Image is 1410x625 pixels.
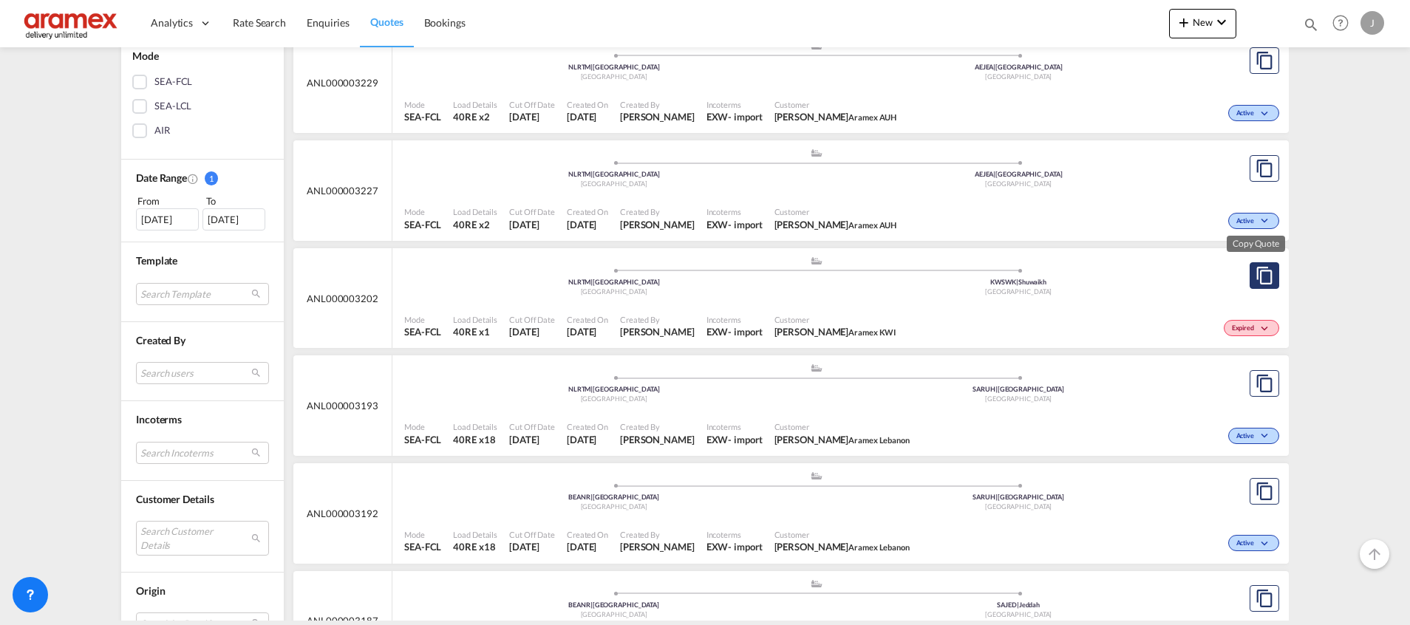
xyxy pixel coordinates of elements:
[774,99,897,110] span: Customer
[567,314,608,325] span: Created On
[848,542,910,552] span: Aramex Lebanon
[1328,10,1353,35] span: Help
[205,171,218,185] span: 1
[404,433,441,446] span: SEA-FCL
[975,63,1063,71] span: AEJEA [GEOGRAPHIC_DATA]
[1017,601,1019,609] span: |
[808,149,825,157] md-icon: assets/icons/custom/ship-fill.svg
[1360,539,1389,569] button: Go to Top
[706,110,763,123] div: EXW import
[1250,478,1279,505] button: Copy Quote
[136,194,201,208] div: From
[136,493,214,505] span: Customer Details
[453,433,497,446] span: 40RE x 18
[774,433,910,446] span: Farid Kachouh Aramex Lebanon
[620,206,695,217] span: Created By
[706,540,729,553] div: EXW
[581,180,647,188] span: [GEOGRAPHIC_DATA]
[453,218,497,231] span: 40RE x 2
[1236,109,1258,119] span: Active
[453,110,497,123] span: 40RE x 2
[706,433,763,446] div: EXW import
[136,334,185,346] span: Created By
[404,540,441,553] span: SEA-FCL
[567,529,608,540] span: Created On
[774,314,896,325] span: Customer
[1228,428,1279,444] div: Change Status Here
[1175,13,1193,31] md-icon: icon-plus 400-fg
[453,529,497,540] span: Load Details
[136,413,182,426] span: Incoterms
[985,180,1052,188] span: [GEOGRAPHIC_DATA]
[774,325,896,338] span: Faida Kutty Aramex KWI
[1256,160,1273,177] md-icon: assets/icons/custom/copyQuote.svg
[568,385,660,393] span: NLRTM [GEOGRAPHIC_DATA]
[985,610,1052,618] span: [GEOGRAPHIC_DATA]
[1232,324,1258,334] span: Expired
[1256,52,1273,69] md-icon: assets/icons/custom/copyQuote.svg
[706,325,729,338] div: EXW
[620,314,695,325] span: Created By
[567,218,608,231] span: 6 Oct 2025
[620,433,695,446] span: Janice Camporaso
[706,110,729,123] div: EXW
[567,433,608,446] span: 29 Sep 2025
[154,123,170,138] div: AIR
[132,75,273,89] md-checkbox: SEA-FCL
[706,529,763,540] span: Incoterms
[567,325,608,338] span: 29 Sep 2025
[774,540,910,553] span: Farid Kachouh Aramex Lebanon
[1258,217,1276,225] md-icon: icon-chevron-down
[136,171,187,184] span: Date Range
[404,206,441,217] span: Mode
[620,218,695,231] span: Janice Camporaso
[706,325,763,338] div: EXW import
[581,287,647,296] span: [GEOGRAPHIC_DATA]
[1016,278,1018,286] span: |
[706,540,763,553] div: EXW import
[985,395,1052,403] span: [GEOGRAPHIC_DATA]
[1250,155,1279,182] button: Copy Quote
[567,110,608,123] span: 6 Oct 2025
[1328,10,1360,37] div: Help
[620,110,695,123] span: Janice Camporaso
[620,99,695,110] span: Created By
[293,463,1289,564] div: ANL000003192 assets/icons/custom/ship-fill.svgassets/icons/custom/roll-o-plane.svgOriginAntwerp B...
[1228,213,1279,229] div: Change Status Here
[1258,325,1276,333] md-icon: icon-chevron-down
[136,584,165,597] span: Origin
[1256,590,1273,607] md-icon: assets/icons/custom/copyQuote.svg
[728,433,762,446] div: - import
[1175,16,1230,28] span: New
[293,33,1289,134] div: ANL000003229 assets/icons/custom/ship-fill.svgassets/icons/custom/roll-o-plane.svgOriginRotterdam...
[307,292,378,305] span: ANL000003202
[1250,585,1279,612] button: Copy Quote
[132,99,273,114] md-checkbox: SEA-LCL
[590,601,593,609] span: |
[973,493,1064,501] span: SARUH [GEOGRAPHIC_DATA]
[233,16,286,29] span: Rate Search
[187,173,199,185] md-icon: Created On
[975,170,1063,178] span: AEJEA [GEOGRAPHIC_DATA]
[774,218,897,231] span: Suhail Muhammad Aramex AUH
[995,385,998,393] span: |
[567,206,608,217] span: Created On
[581,72,647,81] span: [GEOGRAPHIC_DATA]
[509,540,555,553] span: 29 Sep 2025
[509,110,555,123] span: 6 Oct 2025
[453,99,497,110] span: Load Details
[132,49,159,62] span: Mode
[590,278,593,286] span: |
[202,208,265,230] div: [DATE]
[205,194,270,208] div: To
[1360,11,1384,35] div: J
[581,610,647,618] span: [GEOGRAPHIC_DATA]
[568,493,659,501] span: BEANR [GEOGRAPHIC_DATA]
[997,601,1040,609] span: SAJED Jeddah
[509,325,555,338] span: 29 Sep 2025
[1303,16,1319,38] div: icon-magnify
[307,76,378,89] span: ANL000003229
[993,170,995,178] span: |
[808,472,825,479] md-icon: assets/icons/custom/ship-fill.svg
[706,314,763,325] span: Incoterms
